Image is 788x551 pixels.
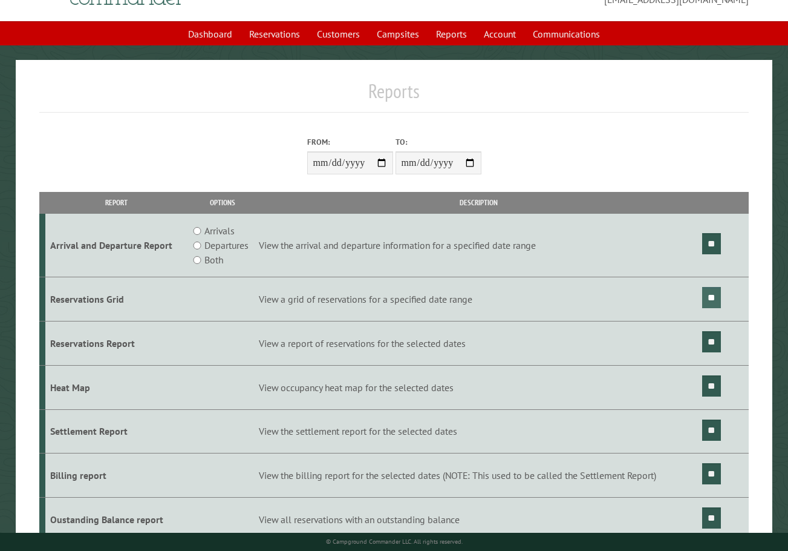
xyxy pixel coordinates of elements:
td: Settlement Report [45,409,188,454]
label: Both [204,252,223,267]
td: View the billing report for the selected dates (NOTE: This used to be called the Settlement Report) [257,454,700,498]
td: Oustanding Balance report [45,498,188,542]
a: Account [477,22,523,45]
label: From: [307,136,393,148]
a: Reservations [242,22,307,45]
td: View a grid of reservations for a specified date range [257,277,700,322]
td: Reservations Grid [45,277,188,322]
td: View the settlement report for the selected dates [257,409,700,454]
a: Customers [310,22,367,45]
td: Arrival and Departure Report [45,214,188,277]
h1: Reports [39,79,749,113]
a: Campsites [370,22,426,45]
a: Communications [526,22,607,45]
th: Report [45,192,188,213]
small: © Campground Commander LLC. All rights reserved. [326,538,463,546]
th: Description [257,192,700,213]
label: Departures [204,238,249,252]
a: Dashboard [181,22,239,45]
td: View all reservations with an outstanding balance [257,498,700,542]
td: View the arrival and departure information for a specified date range [257,214,700,277]
td: View a report of reservations for the selected dates [257,321,700,365]
label: Arrivals [204,223,235,238]
td: Heat Map [45,365,188,409]
td: View occupancy heat map for the selected dates [257,365,700,409]
a: Reports [429,22,474,45]
td: Billing report [45,454,188,498]
td: Reservations Report [45,321,188,365]
label: To: [396,136,481,148]
th: Options [188,192,257,213]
